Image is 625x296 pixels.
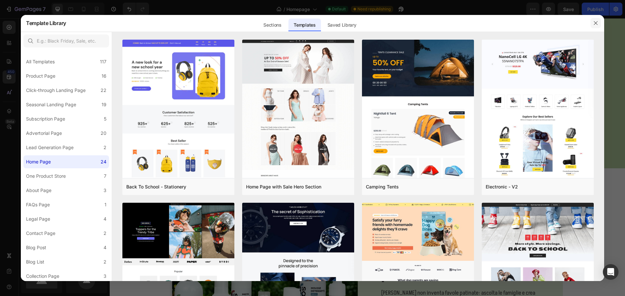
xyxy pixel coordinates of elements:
[104,229,106,237] div: 2
[104,144,106,151] div: 2
[101,158,106,166] div: 24
[104,172,106,180] div: 7
[26,201,50,209] div: FAQs Page
[26,215,50,223] div: Legal Page
[366,183,399,191] div: Camping Tents
[26,172,66,180] div: One Product Store
[271,270,430,288] p: [PERSON_NAME] non inventa favole patinate: ascolta le famiglie e crea soluzioni semplici, sicure ...
[100,58,106,66] div: 117
[288,19,321,32] div: Templates
[26,129,62,137] div: Advertorial Page
[26,86,86,94] div: Click-through Landing Page
[362,40,474,284] img: tent.png
[101,86,106,94] div: 22
[26,258,44,266] div: Blog List
[271,233,430,264] h2: Prodotti di qualità, perché non mentono.
[603,264,618,280] div: Open Intercom Messenger
[258,19,286,32] div: Sections
[104,272,106,280] div: 3
[26,58,55,66] div: All Templates
[38,55,232,71] p: Prodotti delicati e sicuri per la pelle dei tuoi bambini, pensati da genitori che sanno cosa sign...
[26,101,76,109] div: Seasonal Landing Page
[26,229,55,237] div: Contact Page
[101,129,106,137] div: 20
[104,215,106,223] div: 4
[26,244,46,251] div: Blog Post
[104,258,106,266] div: 2
[246,183,321,191] div: Home Page with Sale Hero Section
[26,272,59,280] div: Collection Page
[104,115,106,123] div: 5
[26,15,66,32] h2: Template Library
[26,115,65,123] div: Subscription Page
[26,72,55,80] div: Product Page
[102,72,106,80] div: 16
[26,158,51,166] div: Home Page
[102,101,106,109] div: 19
[26,144,74,151] div: Lead Generation Page
[23,34,109,47] input: E.g.: Black Friday, Sale, etc.
[126,183,186,191] div: Back To School - Stationery
[104,187,106,194] div: 3
[104,244,106,251] div: 4
[322,19,362,32] div: Saved Library
[104,201,106,209] div: 1
[486,183,518,191] div: Electronic - V2
[26,187,51,194] div: About Page
[37,87,106,102] button: <p>Vai allo Shop</p>
[53,91,91,98] p: Vai allo Shop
